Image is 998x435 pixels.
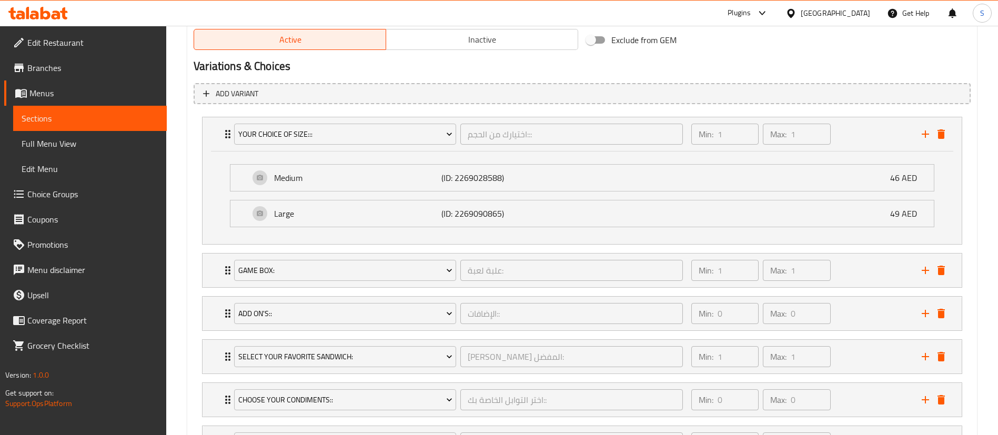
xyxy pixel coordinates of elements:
p: (ID: 2269028588) [441,171,553,184]
a: Sections [13,106,167,131]
span: Inactive [390,32,574,47]
li: ExpandExpandExpand [194,113,971,249]
span: Your Choice Of Size::: [238,128,452,141]
a: Menu disclaimer [4,257,167,282]
button: delete [933,349,949,365]
div: Expand [203,340,962,373]
span: Active [198,32,382,47]
button: Add On's:: [234,303,456,324]
a: Coupons [4,207,167,232]
p: Max: [770,264,787,277]
button: Your Choice Of Size::: [234,124,456,145]
button: Game Box: [234,260,456,281]
button: Add variant [194,83,971,105]
span: Get support on: [5,386,54,400]
p: Min: [699,264,713,277]
button: delete [933,392,949,408]
p: Medium [274,171,441,184]
span: Exclude from GEM [611,34,677,46]
p: Large [274,207,441,220]
li: Expand [194,292,971,335]
button: add [918,126,933,142]
span: Game Box: [238,264,452,277]
button: Active [194,29,386,50]
span: Select Your Favorite Sandwich: [238,350,452,363]
button: add [918,392,933,408]
p: Min: [699,393,713,406]
span: Sections [22,112,158,125]
div: Expand [203,254,962,287]
p: Max: [770,393,787,406]
span: Menu disclaimer [27,264,158,276]
h2: Variations & Choices [194,58,971,74]
span: Add variant [216,87,258,100]
span: Coverage Report [27,314,158,327]
a: Support.OpsPlatform [5,397,72,410]
a: Promotions [4,232,167,257]
span: Menus [29,87,158,99]
div: Expand [203,117,962,151]
button: delete [933,306,949,321]
span: Choice Groups [27,188,158,200]
span: Branches [27,62,158,74]
span: Version: [5,368,31,382]
p: (ID: 2269090865) [441,207,553,220]
div: Expand [203,297,962,330]
span: Edit Restaurant [27,36,158,49]
span: S [980,7,984,19]
div: [GEOGRAPHIC_DATA] [801,7,870,19]
button: Choose Your Condiments:: [234,389,456,410]
button: add [918,262,933,278]
div: Expand [230,200,934,227]
a: Edit Menu [13,156,167,181]
span: Add On's:: [238,307,452,320]
span: Edit Menu [22,163,158,175]
a: Edit Restaurant [4,30,167,55]
button: Inactive [386,29,578,50]
a: Branches [4,55,167,80]
button: add [918,349,933,365]
a: Full Menu View [13,131,167,156]
p: 46 AED [890,171,925,184]
p: Min: [699,350,713,363]
p: Max: [770,307,787,320]
a: Coverage Report [4,308,167,333]
li: Expand [194,249,971,292]
span: Grocery Checklist [27,339,158,352]
button: delete [933,126,949,142]
p: Max: [770,350,787,363]
div: Expand [230,165,934,191]
li: Expand [194,335,971,378]
span: Coupons [27,213,158,226]
p: Min: [699,307,713,320]
span: Choose Your Condiments:: [238,393,452,407]
a: Upsell [4,282,167,308]
p: Min: [699,128,713,140]
a: Grocery Checklist [4,333,167,358]
button: Select Your Favorite Sandwich: [234,346,456,367]
button: delete [933,262,949,278]
a: Menus [4,80,167,106]
button: add [918,306,933,321]
div: Expand [203,383,962,417]
div: Plugins [728,7,751,19]
p: 49 AED [890,207,925,220]
li: Expand [194,378,971,421]
span: Full Menu View [22,137,158,150]
p: Max: [770,128,787,140]
span: Upsell [27,289,158,301]
span: 1.0.0 [33,368,49,382]
a: Choice Groups [4,181,167,207]
span: Promotions [27,238,158,251]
